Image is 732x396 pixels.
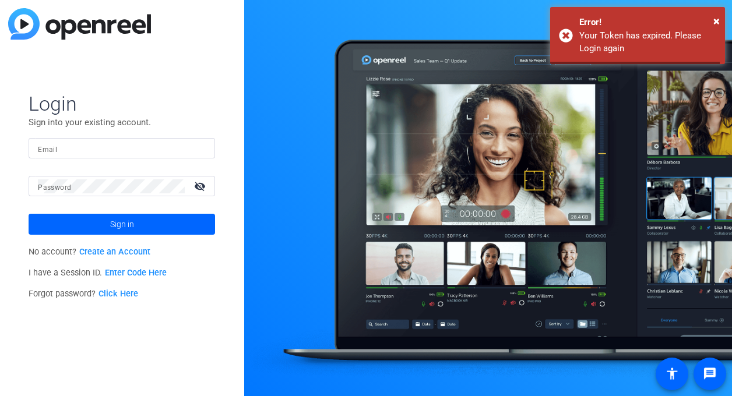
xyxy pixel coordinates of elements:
p: Sign into your existing account. [29,116,215,129]
a: Click Here [98,289,138,299]
div: Error! [579,16,716,29]
span: Login [29,91,215,116]
mat-icon: message [703,367,717,381]
div: Your Token has expired. Please Login again [579,29,716,55]
button: Close [713,12,720,30]
span: × [713,14,720,28]
a: Create an Account [79,247,150,257]
mat-label: Email [38,146,57,154]
span: Forgot password? [29,289,138,299]
mat-label: Password [38,183,71,192]
span: Sign in [110,210,134,239]
input: Enter Email Address [38,142,206,155]
a: Enter Code Here [105,268,167,278]
span: I have a Session ID. [29,268,167,278]
button: Sign in [29,214,215,235]
span: No account? [29,247,150,257]
mat-icon: visibility_off [187,178,215,195]
img: blue-gradient.svg [8,8,151,40]
mat-icon: accessibility [665,367,679,381]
